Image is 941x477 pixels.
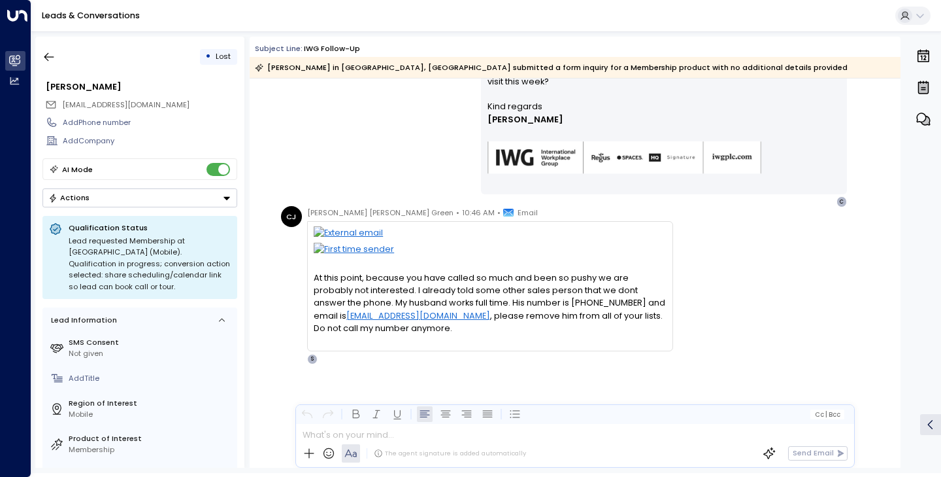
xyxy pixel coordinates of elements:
span: Email [518,206,538,219]
span: Cc Bcc [815,411,840,418]
label: SMS Consent [69,337,233,348]
div: At this point, because you have called so much and been so pushy we are probably not interested. ... [314,272,666,334]
div: AddPhone number [63,117,237,128]
div: The agent signature is added automatically [374,449,526,458]
div: C [836,196,847,207]
span: | [825,411,827,418]
div: Actions [48,193,90,202]
div: Mobile [69,409,233,420]
span: Subject Line: [255,43,303,54]
span: Lost [216,51,231,62]
div: IWG Follow-up [304,43,360,54]
div: [PERSON_NAME] [46,80,237,93]
span: [PERSON_NAME] [PERSON_NAME] Green [307,206,454,219]
img: First time sender [314,243,666,259]
div: Lead Information [47,315,117,326]
span: [PERSON_NAME] [487,113,563,126]
a: [EMAIL_ADDRESS][DOMAIN_NAME] [346,309,490,322]
a: Leads & Conversations [42,10,140,21]
div: CJ [281,206,302,227]
label: Product of Interest [69,433,233,444]
div: Not given [69,348,233,359]
div: Button group with a nested menu [42,188,237,207]
div: S [307,354,318,364]
div: [PERSON_NAME] in [GEOGRAPHIC_DATA], [GEOGRAPHIC_DATA] submitted a form inquiry for a Membership p... [255,61,848,74]
label: Region of Interest [69,398,233,409]
img: AIorK4zU2Kz5WUNqa9ifSKC9jFH1hjwenjvh85X70KBOPduETvkeZu4OqG8oPuqbwvp3xfXcMQJCRtwYb-SG [487,141,762,175]
div: AddCompany [63,135,237,147]
div: Signature [487,100,841,190]
span: [EMAIL_ADDRESS][DOMAIN_NAME] [62,99,190,110]
div: Membership [69,444,233,455]
span: • [456,206,459,219]
img: External email [314,226,666,243]
span: 10:46 AM [462,206,495,219]
button: Cc|Bcc [810,410,844,419]
div: Lead requested Membership at [GEOGRAPHIC_DATA] (Mobile). Qualification in progress; conversion ac... [69,236,231,293]
span: cjb0023@gmail.com [62,99,190,111]
div: • [205,47,211,66]
button: Undo [299,406,315,422]
div: AddTitle [69,373,233,384]
span: Kind regards [487,100,542,113]
button: Actions [42,188,237,207]
div: AI Mode [62,163,93,176]
button: Redo [320,406,336,422]
span: • [497,206,501,219]
p: Qualification Status [69,222,231,233]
